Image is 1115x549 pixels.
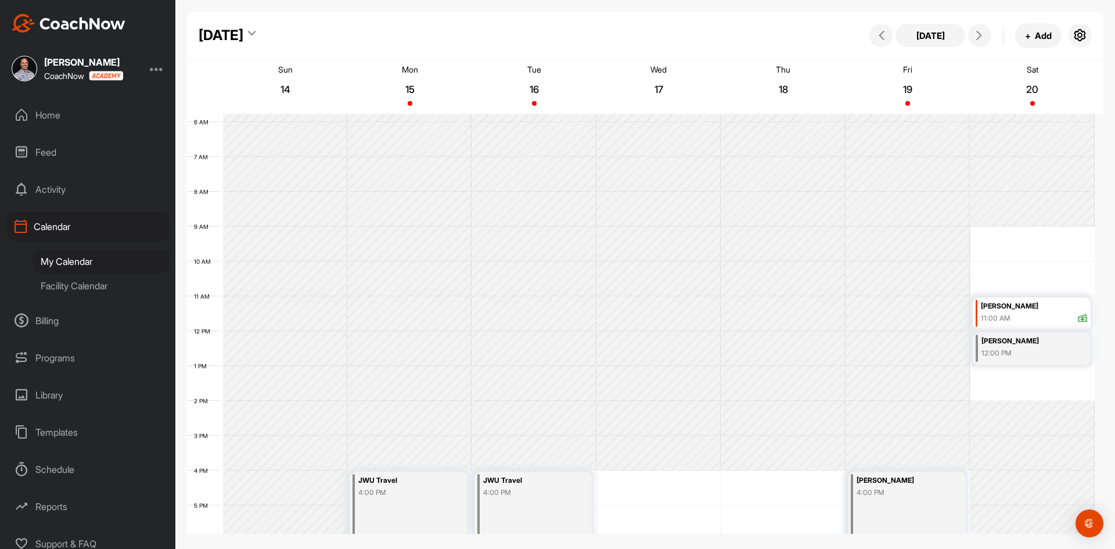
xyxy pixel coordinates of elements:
[6,306,170,335] div: Billing
[187,258,222,265] div: 10 AM
[12,56,37,81] img: square_f2a1511b8fed603321472b69dd7d370b.jpg
[402,64,418,74] p: Mon
[6,212,170,241] div: Calendar
[1022,84,1043,95] p: 20
[6,381,170,410] div: Library
[44,71,123,81] div: CoachNow
[6,138,170,167] div: Feed
[1076,509,1103,537] div: Open Intercom Messenger
[278,64,293,74] p: Sun
[1015,23,1062,48] button: +Add
[527,64,541,74] p: Tue
[903,64,912,74] p: Fri
[358,487,448,498] div: 4:00 PM
[223,60,347,114] a: September 14, 2025
[981,313,1010,324] div: 11:00 AM
[358,474,448,487] div: JWU Travel
[347,60,472,114] a: September 15, 2025
[472,60,596,114] a: September 16, 2025
[6,492,170,521] div: Reports
[187,397,220,404] div: 2 PM
[187,467,220,474] div: 4 PM
[400,84,420,95] p: 15
[187,223,220,230] div: 9 AM
[187,328,222,335] div: 12 PM
[6,101,170,130] div: Home
[596,60,721,114] a: September 17, 2025
[6,175,170,204] div: Activity
[1027,64,1038,74] p: Sat
[187,502,220,509] div: 5 PM
[6,343,170,372] div: Programs
[1025,30,1031,42] span: +
[648,84,669,95] p: 17
[187,432,220,439] div: 3 PM
[187,188,220,195] div: 8 AM
[721,60,846,114] a: September 18, 2025
[857,474,946,487] div: [PERSON_NAME]
[483,474,573,487] div: JWU Travel
[199,25,243,46] div: [DATE]
[981,300,1088,313] div: [PERSON_NAME]
[773,84,794,95] p: 18
[846,60,970,114] a: September 19, 2025
[44,58,123,67] div: [PERSON_NAME]
[970,60,1095,114] a: September 20, 2025
[187,293,221,300] div: 11 AM
[895,24,965,47] button: [DATE]
[981,348,1071,358] div: 12:00 PM
[187,119,220,125] div: 6 AM
[981,335,1071,348] div: [PERSON_NAME]
[33,249,170,274] div: My Calendar
[275,84,296,95] p: 14
[12,14,125,33] img: CoachNow
[187,153,220,160] div: 7 AM
[89,71,123,81] img: CoachNow acadmey
[33,274,170,298] div: Facility Calendar
[187,363,218,369] div: 1 PM
[897,84,918,95] p: 19
[857,487,946,498] div: 4:00 PM
[6,418,170,447] div: Templates
[650,64,667,74] p: Wed
[524,84,545,95] p: 16
[6,455,170,484] div: Schedule
[483,487,573,498] div: 4:00 PM
[776,64,790,74] p: Thu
